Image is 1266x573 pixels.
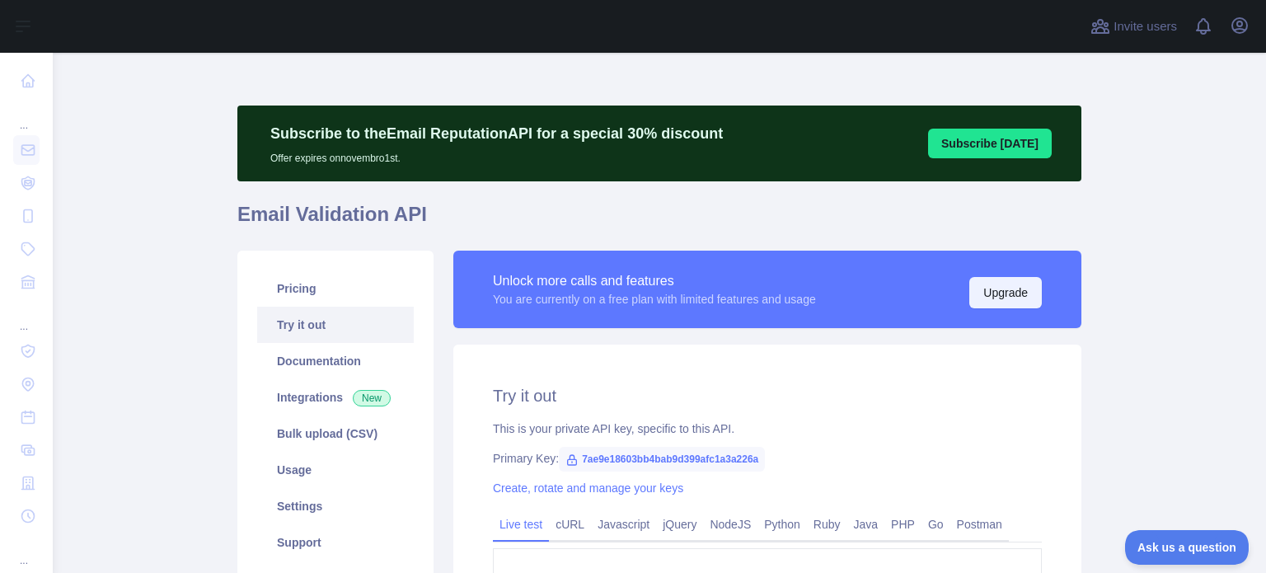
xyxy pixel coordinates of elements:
[257,270,414,307] a: Pricing
[493,511,549,538] a: Live test
[847,511,885,538] a: Java
[257,452,414,488] a: Usage
[257,488,414,524] a: Settings
[13,534,40,567] div: ...
[921,511,950,538] a: Go
[257,343,414,379] a: Documentation
[257,307,414,343] a: Try it out
[928,129,1052,158] button: Subscribe [DATE]
[493,384,1042,407] h2: Try it out
[13,300,40,333] div: ...
[493,481,683,495] a: Create, rotate and manage your keys
[270,145,723,165] p: Offer expires on novembro 1st.
[493,450,1042,467] div: Primary Key:
[656,511,703,538] a: jQuery
[270,122,723,145] p: Subscribe to the Email Reputation API for a special 30 % discount
[257,524,414,561] a: Support
[807,511,847,538] a: Ruby
[950,511,1009,538] a: Postman
[591,511,656,538] a: Javascript
[257,416,414,452] a: Bulk upload (CSV)
[757,511,807,538] a: Python
[703,511,757,538] a: NodeJS
[559,447,765,472] span: 7ae9e18603bb4bab9d399afc1a3a226a
[1125,530,1250,565] iframe: Toggle Customer Support
[237,201,1081,241] h1: Email Validation API
[493,420,1042,437] div: This is your private API key, specific to this API.
[13,99,40,132] div: ...
[884,511,921,538] a: PHP
[353,390,391,406] span: New
[1114,17,1177,36] span: Invite users
[1087,13,1180,40] button: Invite users
[257,379,414,416] a: Integrations New
[969,277,1042,308] button: Upgrade
[493,271,816,291] div: Unlock more calls and features
[493,291,816,308] div: You are currently on a free plan with limited features and usage
[549,511,591,538] a: cURL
